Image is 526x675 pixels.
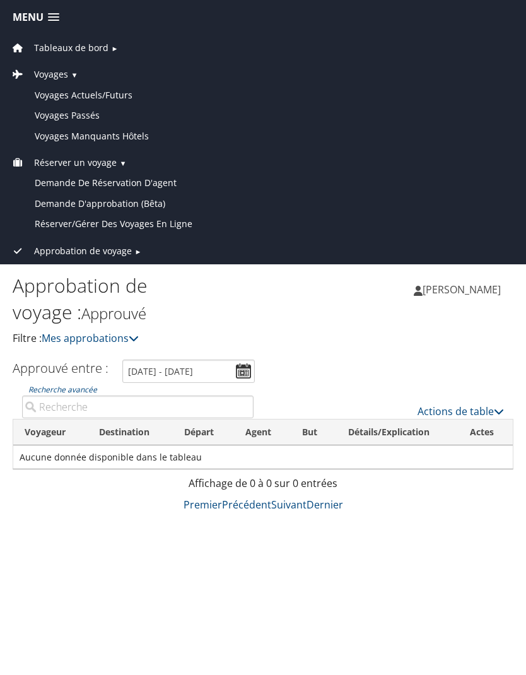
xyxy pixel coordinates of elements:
[184,498,222,512] font: Premier
[71,70,78,79] font: ▼
[35,109,100,121] font: Voyages passés
[9,156,117,168] a: Réserver un voyage
[414,271,513,308] a: [PERSON_NAME]
[459,420,513,445] th: Actes
[28,384,97,395] a: Recherche avancée
[22,396,254,418] input: Recherche avancée
[9,68,68,80] a: Voyages
[35,177,177,189] font: Demande de réservation d'agent
[189,476,337,490] font: Affichage de 0 à 0 sur 0 entrées
[9,245,132,257] a: Approbation de voyage
[13,273,147,325] font: Approbation de voyage :
[34,156,117,168] font: Réserver un voyage
[34,68,68,80] font: Voyages
[35,130,149,142] font: Voyages manquants Hôtels
[81,303,146,324] font: Approuvé
[34,245,132,257] font: Approbation de voyage
[13,331,42,345] font: Filtre :
[337,420,458,445] th: Détails/Explication
[35,218,192,230] font: Réserver/Gérer des voyages en ligne
[13,420,88,445] th: Voyageur : activer pour trier les colonnes par ordre croissant
[418,404,504,418] a: Actions de table
[42,331,129,345] font: Mes approbations
[222,498,271,512] font: Précédent
[302,426,317,438] font: But
[184,426,214,438] font: Départ
[234,420,291,445] th: Agent
[13,10,44,24] font: Menu
[271,498,307,512] font: Suivant
[122,360,255,383] input: [DATE] - [DATE]
[111,44,118,53] font: ►
[9,42,108,54] a: Tableaux de bord
[418,404,494,418] font: Actions de table
[134,247,141,256] font: ►
[245,426,271,438] font: Agent
[42,331,139,345] a: Mes approbations
[470,426,494,438] font: Actes
[34,42,108,54] font: Tableaux de bord
[35,89,132,101] font: Voyages actuels/futurs
[348,426,430,438] font: Détails/Explication
[99,426,149,438] font: Destination
[25,426,66,438] font: Voyageur
[35,197,165,209] font: Demande d'approbation (bêta)
[13,360,108,377] font: Approuvé entre :
[20,451,202,463] font: Aucune donnée disponible dans le tableau
[423,283,501,296] font: [PERSON_NAME]
[307,498,343,512] font: Dernier
[6,7,66,28] a: Menu
[88,420,173,445] th: Destination : activer pour trier les colonnes par ordre croissant
[291,420,337,445] th: But
[173,420,234,445] th: Départ : activer pour trier les colonnes par ordre croissant
[119,158,126,168] font: ▼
